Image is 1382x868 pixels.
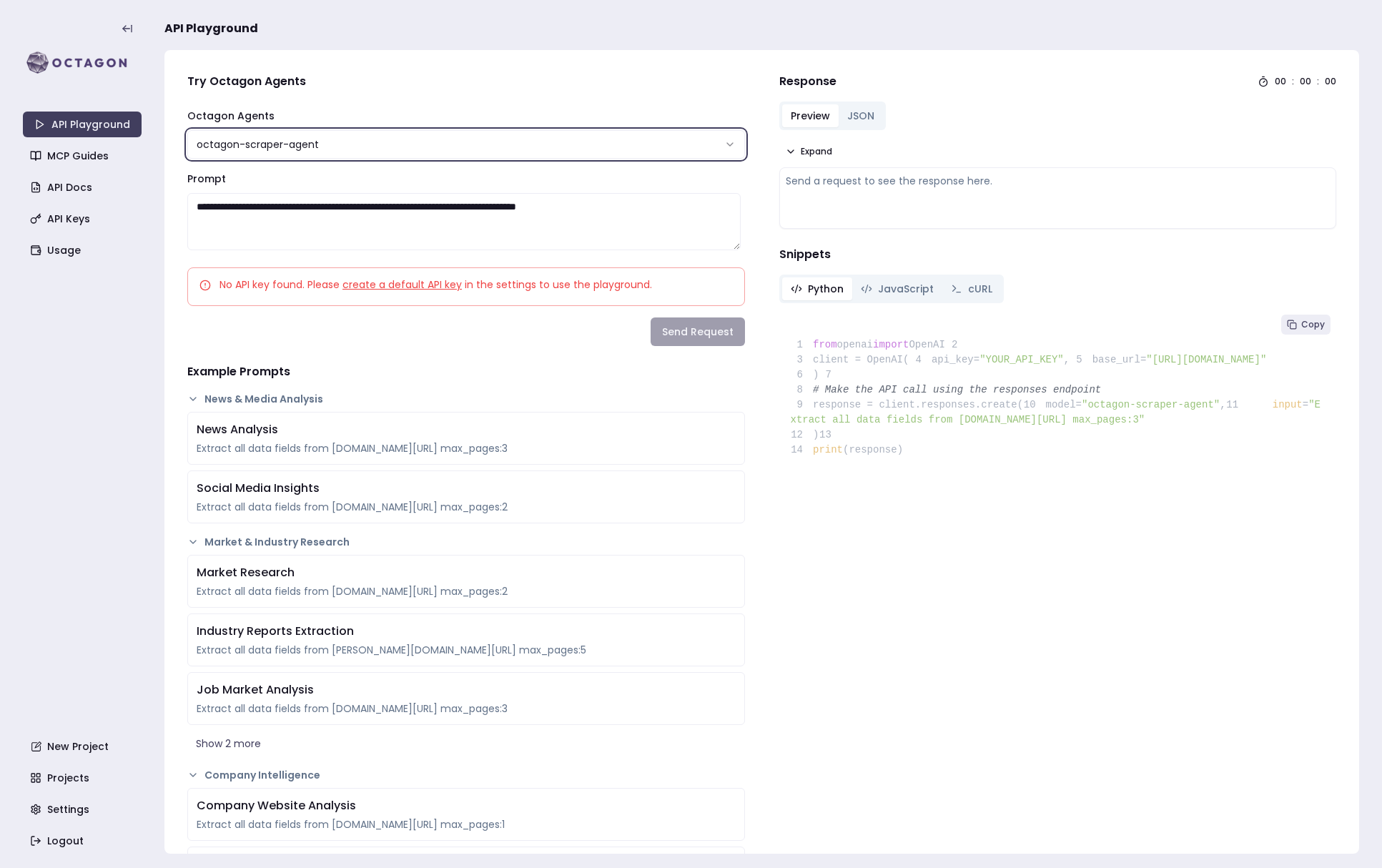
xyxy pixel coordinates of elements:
[1325,76,1336,87] div: 00
[197,584,736,598] div: Extract all data fields from [DOMAIN_NAME][URL] max_pages:2
[1220,399,1225,410] span: ,
[187,172,226,186] label: Prompt
[24,765,143,791] a: Projects
[187,363,745,380] h4: Example Prompts
[23,49,142,77] img: logo-rect-yK7x_WSZ.svg
[779,142,838,162] button: Expand
[801,146,832,157] span: Expand
[1046,399,1082,410] span: model=
[197,701,736,716] div: Extract all data fields from [DOMAIN_NAME][URL] max_pages:3
[187,768,745,782] button: Company Intelligence
[187,731,745,756] button: Show 2 more
[197,564,736,581] div: Market Research
[813,339,837,350] span: from
[24,206,143,232] a: API Keys
[1281,315,1331,335] button: Copy
[909,339,944,350] span: OpenAI
[1275,76,1286,87] div: 00
[779,246,1337,263] h4: Snippets
[782,104,839,127] button: Preview
[23,112,142,137] a: API Playground
[1092,354,1147,365] span: base_url=
[791,428,814,443] span: 12
[791,429,819,440] span: )
[187,535,745,549] button: Market & Industry Research
[979,354,1064,365] span: "YOUR_API_KEY"
[878,282,934,296] span: JavaScript
[1292,76,1294,87] div: :
[791,443,814,458] span: 14
[1303,399,1308,410] span: =
[932,354,979,365] span: api_key=
[24,174,143,200] a: API Docs
[791,354,909,365] span: client = OpenAI(
[791,398,814,413] span: 9
[791,369,819,380] span: )
[791,352,814,368] span: 3
[837,339,873,350] span: openai
[24,143,143,169] a: MCP Guides
[1301,319,1325,330] span: Copy
[791,337,814,352] span: 1
[791,399,1024,410] span: response = client.responses.create(
[808,282,844,296] span: Python
[197,623,736,640] div: Industry Reports Extraction
[813,444,843,455] span: print
[909,352,932,368] span: 4
[187,392,745,406] button: News & Media Analysis
[873,339,909,350] span: import
[1273,399,1303,410] span: input
[187,109,275,123] label: Octagon Agents
[1226,398,1249,413] span: 11
[813,384,1101,395] span: # Make the API call using the responses endpoint
[24,797,143,822] a: Settings
[819,368,841,383] span: 7
[197,441,736,455] div: Extract all data fields from [DOMAIN_NAME][URL] max_pages:3
[1300,76,1311,87] div: 00
[1082,399,1220,410] span: "octagon-scraper-agent"
[1023,398,1046,413] span: 10
[779,73,836,90] h4: Response
[197,643,736,657] div: Extract all data fields from [PERSON_NAME][DOMAIN_NAME][URL] max_pages:5
[24,828,143,854] a: Logout
[197,681,736,699] div: Job Market Analysis
[1146,354,1266,365] span: "[URL][DOMAIN_NAME]"
[197,797,736,814] div: Company Website Analysis
[197,817,736,832] div: Extract all data fields from [DOMAIN_NAME][URL] max_pages:1
[24,237,143,263] a: Usage
[164,20,258,37] span: API Playground
[968,282,992,296] span: cURL
[819,428,841,443] span: 13
[197,480,736,497] div: Social Media Insights
[839,104,883,127] button: JSON
[1064,354,1070,365] span: ,
[24,734,143,759] a: New Project
[342,277,462,292] a: create a default API key
[843,444,903,455] span: (response)
[199,277,733,292] div: No API key found. Please in the settings to use the playground.
[197,500,736,514] div: Extract all data fields from [DOMAIN_NAME][URL] max_pages:2
[1070,352,1092,368] span: 5
[786,174,1331,188] div: Send a request to see the response here.
[197,421,736,438] div: News Analysis
[791,368,814,383] span: 6
[1317,76,1319,87] div: :
[791,383,814,398] span: 8
[187,73,745,90] h4: Try Octagon Agents
[945,337,968,352] span: 2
